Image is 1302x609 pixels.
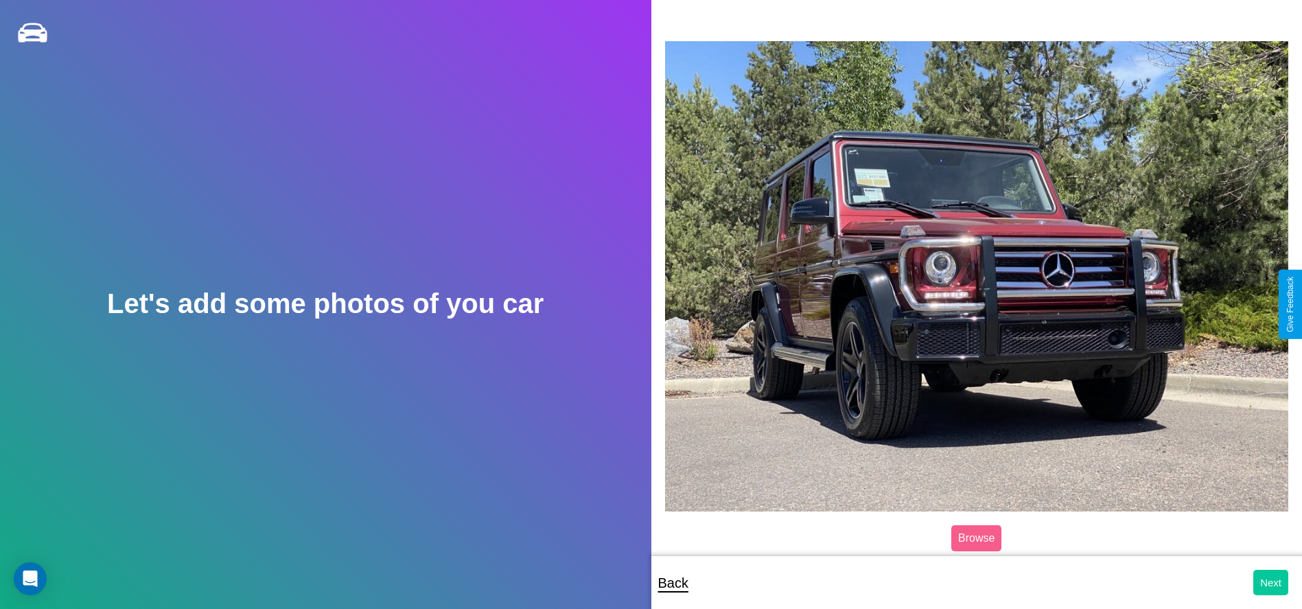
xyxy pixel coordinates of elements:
[107,288,544,319] h2: Let's add some photos of you car
[951,525,1001,551] label: Browse
[1286,277,1295,332] div: Give Feedback
[1253,570,1288,595] button: Next
[14,562,47,595] div: Open Intercom Messenger
[658,571,688,595] p: Back
[665,41,1289,512] img: posted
